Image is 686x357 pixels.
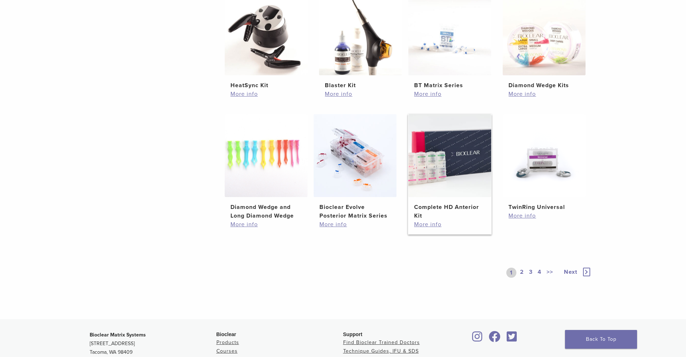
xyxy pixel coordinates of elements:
a: Bioclear [470,335,485,343]
a: Courses [216,348,238,354]
a: Bioclear [505,335,520,343]
a: More info [319,220,391,229]
a: Find Bioclear Trained Doctors [343,339,420,345]
a: More info [508,90,580,98]
h2: Diamond Wedge and Long Diamond Wedge [230,203,302,220]
span: Support [343,331,363,337]
a: 2 [519,268,525,278]
img: Diamond Wedge and Long Diamond Wedge [225,114,308,197]
a: 1 [506,268,516,278]
a: More info [230,220,302,229]
span: Next [564,268,577,276]
img: Bioclear Evolve Posterior Matrix Series [314,114,396,197]
img: Complete HD Anterior Kit [408,114,491,197]
a: Bioclear [487,335,503,343]
h2: Bioclear Evolve Posterior Matrix Series [319,203,391,220]
img: TwinRing Universal [503,114,586,197]
h2: Blaster Kit [325,81,396,90]
strong: Bioclear Matrix Systems [90,332,146,338]
a: More info [325,90,396,98]
a: More info [508,211,580,220]
a: Back To Top [565,330,637,349]
h2: Complete HD Anterior Kit [414,203,485,220]
a: More info [414,220,485,229]
a: 4 [536,268,543,278]
a: TwinRing UniversalTwinRing Universal [502,114,586,211]
span: Bioclear [216,331,236,337]
h2: HeatSync Kit [230,81,302,90]
a: More info [414,90,485,98]
h2: BT Matrix Series [414,81,485,90]
h2: TwinRing Universal [508,203,580,211]
a: Technique Guides, IFU & SDS [343,348,419,354]
a: Complete HD Anterior KitComplete HD Anterior Kit [408,114,492,220]
a: More info [230,90,302,98]
a: Bioclear Evolve Posterior Matrix SeriesBioclear Evolve Posterior Matrix Series [313,114,397,220]
a: Products [216,339,239,345]
a: 3 [528,268,534,278]
a: >> [545,268,555,278]
h2: Diamond Wedge Kits [508,81,580,90]
a: Diamond Wedge and Long Diamond WedgeDiamond Wedge and Long Diamond Wedge [224,114,308,220]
